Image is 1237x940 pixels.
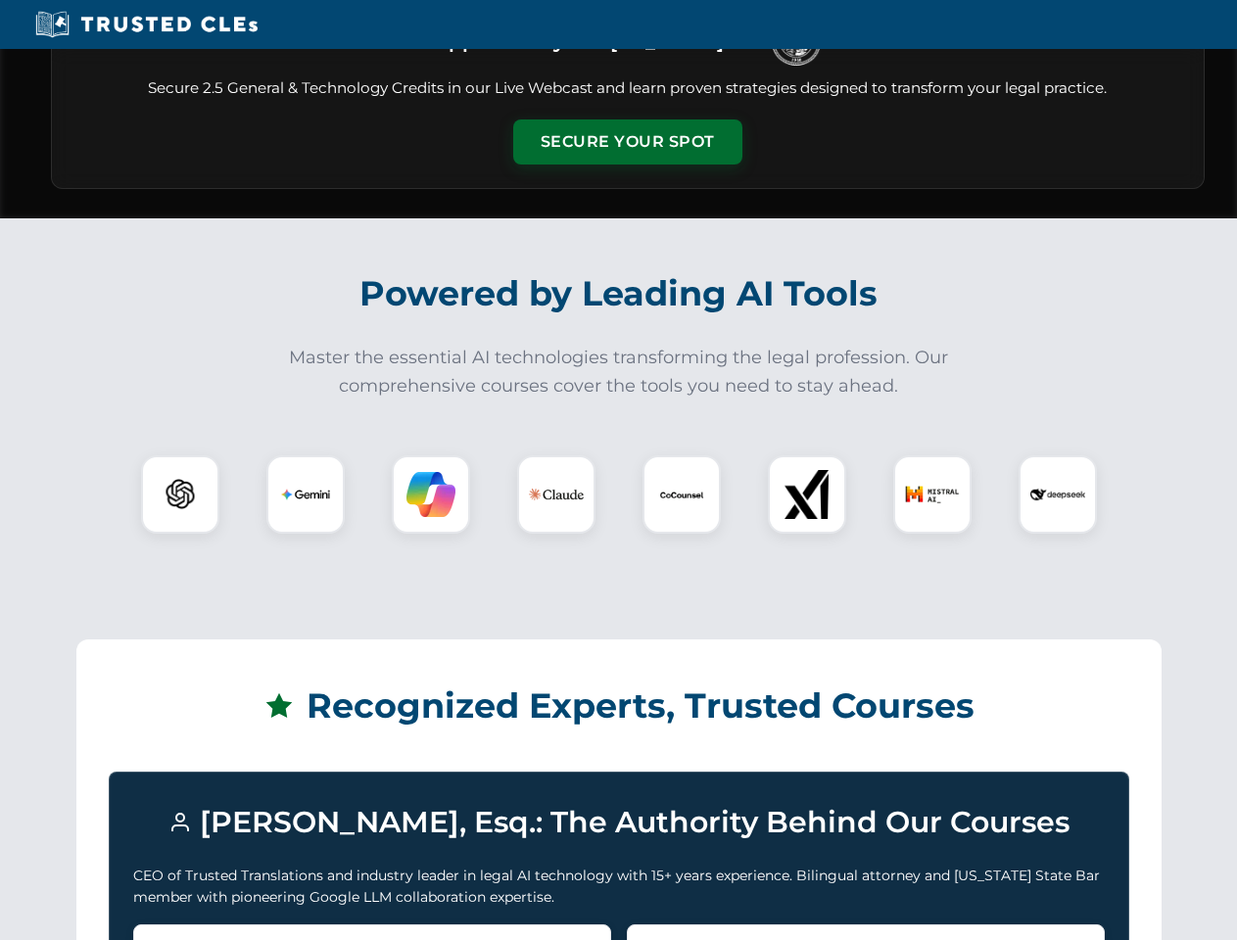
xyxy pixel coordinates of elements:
[783,470,832,519] img: xAI Logo
[29,10,263,39] img: Trusted CLEs
[406,470,455,519] img: Copilot Logo
[109,672,1129,740] h2: Recognized Experts, Trusted Courses
[905,467,960,522] img: Mistral AI Logo
[141,455,219,534] div: ChatGPT
[76,259,1162,328] h2: Powered by Leading AI Tools
[276,344,962,400] p: Master the essential AI technologies transforming the legal profession. Our comprehensive courses...
[657,470,706,519] img: CoCounsel Logo
[266,455,345,534] div: Gemini
[768,455,846,534] div: xAI
[517,455,595,534] div: Claude
[75,77,1180,100] p: Secure 2.5 General & Technology Credits in our Live Webcast and learn proven strategies designed ...
[1019,455,1097,534] div: DeepSeek
[152,466,209,523] img: ChatGPT Logo
[281,470,330,519] img: Gemini Logo
[529,467,584,522] img: Claude Logo
[513,119,742,164] button: Secure Your Spot
[392,455,470,534] div: Copilot
[133,865,1105,909] p: CEO of Trusted Translations and industry leader in legal AI technology with 15+ years experience....
[642,455,721,534] div: CoCounsel
[893,455,972,534] div: Mistral AI
[133,796,1105,849] h3: [PERSON_NAME], Esq.: The Authority Behind Our Courses
[1030,467,1085,522] img: DeepSeek Logo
